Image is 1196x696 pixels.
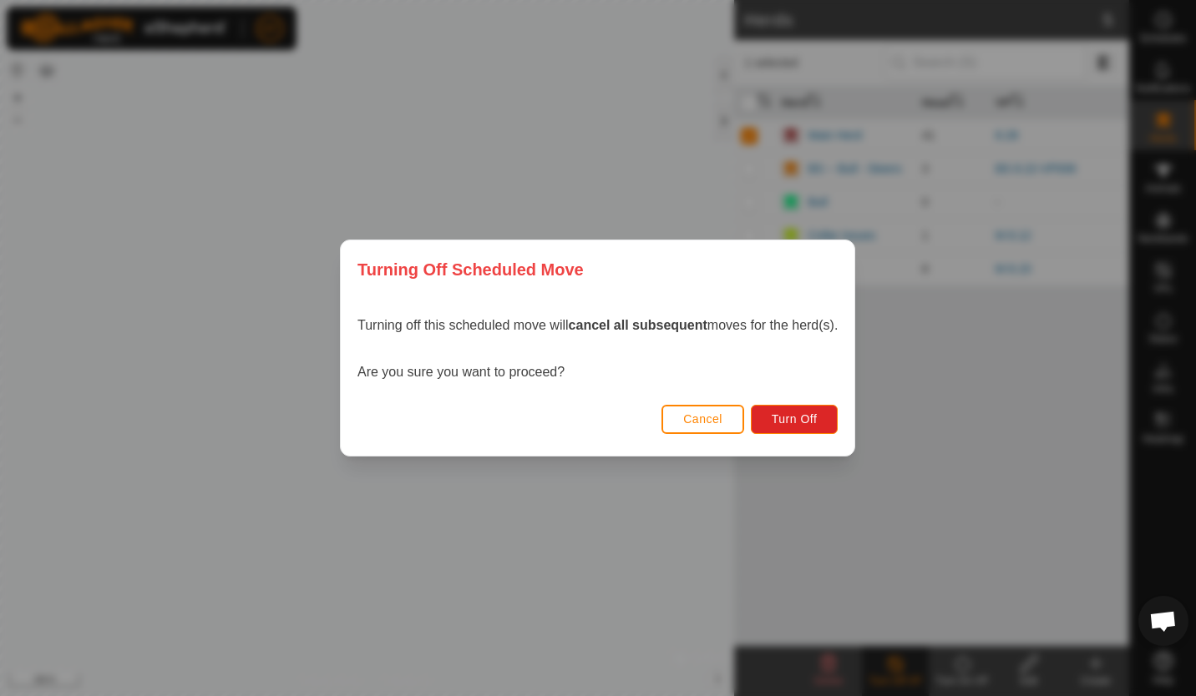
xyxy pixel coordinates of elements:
[684,412,723,426] span: Cancel
[772,412,818,426] span: Turn Off
[662,405,745,434] button: Cancel
[751,405,839,434] button: Turn Off
[357,315,838,335] p: Turning off this scheduled move will moves for the herd(s).
[1138,596,1188,646] a: Open chat
[357,257,584,282] span: Turning Off Scheduled Move
[357,362,838,382] p: Are you sure you want to proceed?
[569,318,707,332] strong: cancel all subsequent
